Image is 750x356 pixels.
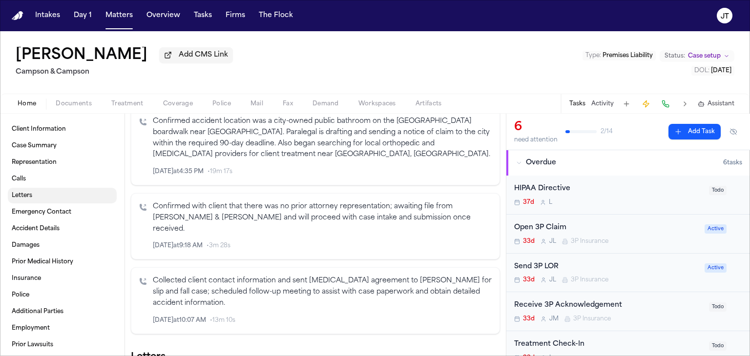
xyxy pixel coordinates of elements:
[705,224,727,234] span: Active
[711,68,731,74] span: [DATE]
[8,237,117,253] a: Damages
[159,47,233,63] button: Add CMS Link
[639,97,653,111] button: Create Immediate Task
[506,215,750,254] div: Open task: Open 3P Claim
[659,97,672,111] button: Make a Call
[153,168,204,176] span: [DATE] at 4:35 PM
[526,158,556,168] span: Overdue
[8,337,117,353] a: Prior Lawsuits
[723,159,742,167] span: 6 task s
[514,183,703,195] div: HIPAA Directive
[569,100,585,108] button: Tasks
[8,171,117,187] a: Calls
[18,100,36,108] span: Home
[210,316,235,324] span: • 13m 10s
[571,276,608,284] span: 3P Insurance
[283,100,293,108] span: Fax
[153,116,492,160] p: Confirmed accident location was a city-owned public bathroom on the [GEOGRAPHIC_DATA] boardwalk n...
[12,11,23,20] a: Home
[70,7,96,24] button: Day 1
[549,315,559,323] span: J M
[603,53,653,59] span: Premises Liability
[8,204,117,220] a: Emergency Contact
[523,315,535,323] span: 33d
[573,315,611,323] span: 3P Insurance
[102,7,137,24] button: Matters
[571,237,608,245] span: 3P Insurance
[514,339,703,350] div: Treatment Check-In
[514,222,699,234] div: Open 3P Claim
[620,97,633,111] button: Add Task
[207,242,230,250] span: • 3m 28s
[523,237,535,245] span: 33d
[153,276,492,309] p: Collected client contact information and sent [MEDICAL_DATA] agreement to [PERSON_NAME] for slip ...
[668,124,721,139] button: Add Task
[12,11,23,20] img: Finch Logo
[514,261,699,273] div: Send 3P LOR
[16,47,147,64] button: Edit matter name
[660,50,734,62] button: Change status from Case setup
[514,136,558,144] div: need attention
[312,100,339,108] span: Demand
[709,186,727,195] span: Todo
[153,242,203,250] span: [DATE] at 9:18 AM
[8,188,117,203] a: Letters
[416,100,442,108] span: Artifacts
[8,254,117,270] a: Prior Medical History
[549,198,552,206] span: L
[8,138,117,154] a: Case Summary
[8,155,117,170] a: Representation
[31,7,64,24] button: Intakes
[585,53,601,59] span: Type :
[190,7,216,24] button: Tasks
[16,66,233,78] h2: Campson & Campson
[111,100,144,108] span: Treatment
[691,66,734,76] button: Edit DOL: 2025-05-23
[56,100,92,108] span: Documents
[8,221,117,237] a: Accident Details
[523,276,535,284] span: 33d
[583,51,656,60] button: Edit Type: Premises Liability
[222,7,249,24] button: Firms
[8,287,117,303] a: Police
[705,263,727,273] span: Active
[8,271,117,286] a: Insurance
[665,52,685,60] span: Status:
[506,292,750,331] div: Open task: Receive 3P Acknowledgement
[549,237,556,245] span: J L
[255,7,297,24] button: The Flock
[8,121,117,137] a: Client Information
[358,100,396,108] span: Workspaces
[523,198,534,206] span: 37d
[179,50,228,60] span: Add CMS Link
[688,52,721,60] span: Case setup
[549,276,556,284] span: J L
[208,168,232,176] span: • 19m 17s
[506,254,750,293] div: Open task: Send 3P LOR
[8,320,117,336] a: Employment
[514,119,558,135] div: 6
[591,100,614,108] button: Activity
[506,176,750,215] div: Open task: HIPAA Directive
[212,100,231,108] span: Police
[16,47,147,64] h1: [PERSON_NAME]
[725,124,742,139] button: Hide completed tasks (⌘⇧H)
[708,100,734,108] span: Assistant
[506,150,750,176] button: Overdue6tasks
[514,300,703,311] div: Receive 3P Acknowledgement
[143,7,184,24] button: Overview
[153,316,206,324] span: [DATE] at 10:07 AM
[709,341,727,351] span: Todo
[250,100,263,108] span: Mail
[709,302,727,312] span: Todo
[694,68,709,74] span: DOL :
[698,100,734,108] button: Assistant
[153,201,492,235] p: Confirmed with client that there was no prior attorney representation; awaiting file from [PERSON...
